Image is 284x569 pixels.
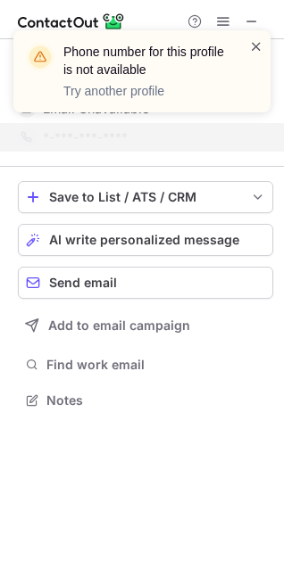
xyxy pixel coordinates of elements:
p: Try another profile [63,82,228,100]
button: Add to email campaign [18,309,273,342]
span: Notes [46,392,266,408]
button: Find work email [18,352,273,377]
span: AI write personalized message [49,233,239,247]
img: warning [26,43,54,71]
button: AI write personalized message [18,224,273,256]
div: Save to List / ATS / CRM [49,190,242,204]
img: ContactOut v5.3.10 [18,11,125,32]
button: Send email [18,267,273,299]
span: Send email [49,276,117,290]
button: Notes [18,388,273,413]
span: Find work email [46,357,266,373]
span: Add to email campaign [48,318,190,333]
button: save-profile-one-click [18,181,273,213]
header: Phone number for this profile is not available [63,43,228,78]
